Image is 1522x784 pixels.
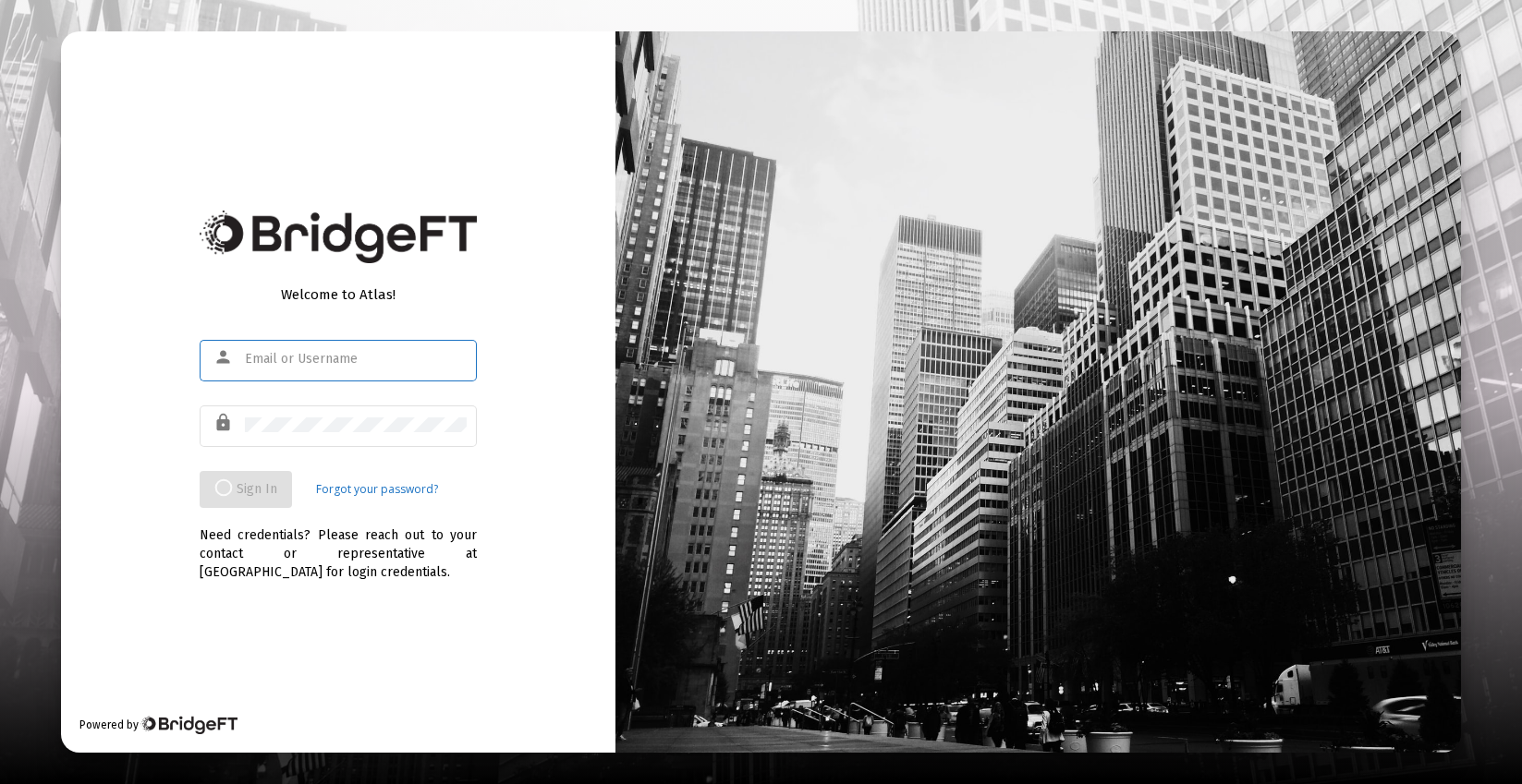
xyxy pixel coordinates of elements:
img: Bridge Financial Technology Logo [200,211,477,263]
img: Bridge Financial Technology Logo [140,716,237,734]
mat-icon: person [213,346,236,368]
div: Welcome to Atlas! [200,285,477,304]
mat-icon: lock [213,412,236,434]
a: Forgot your password? [316,480,438,499]
div: Need credentials? Please reach out to your contact or representative at [GEOGRAPHIC_DATA] for log... [200,508,477,582]
input: Email or Username [245,352,467,367]
span: Sign In [214,481,277,497]
button: Sign In [200,471,292,508]
div: Powered by [79,716,237,734]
